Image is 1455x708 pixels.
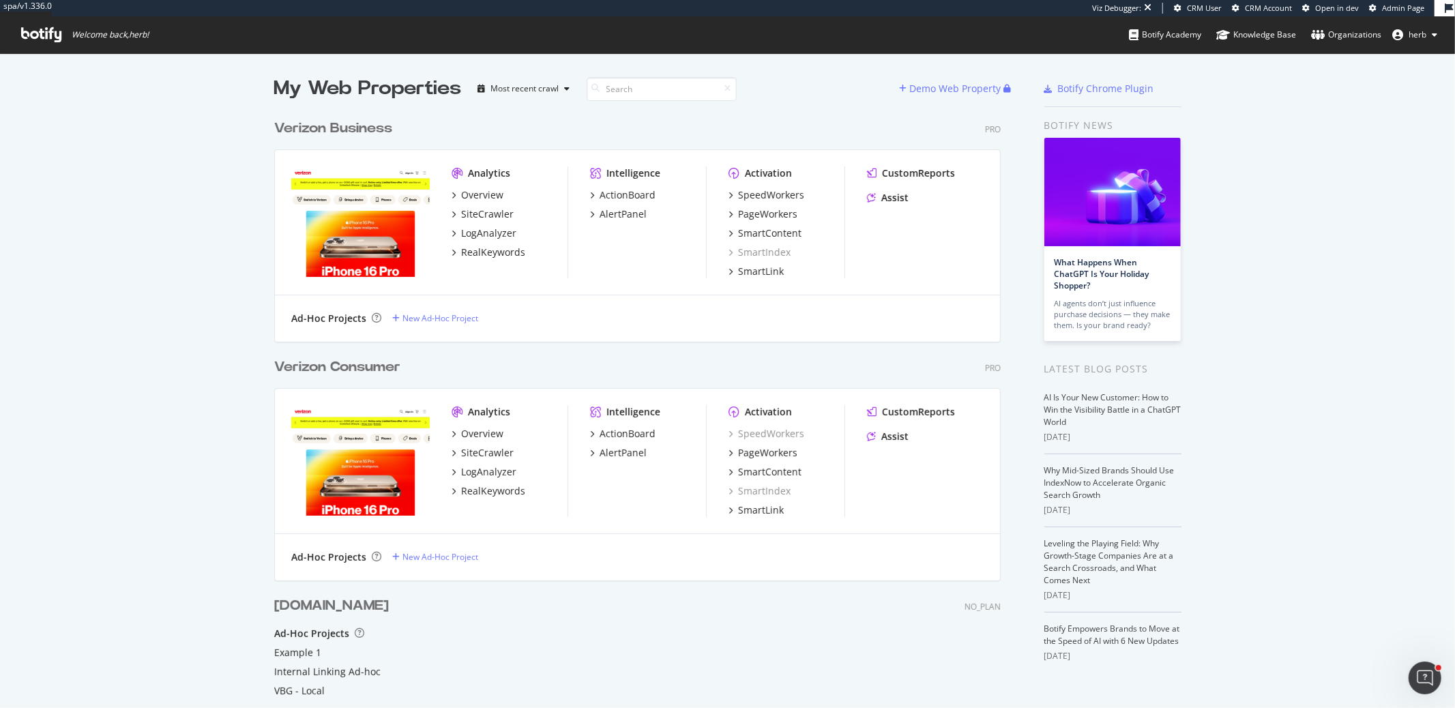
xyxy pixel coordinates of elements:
[468,405,510,419] div: Analytics
[452,427,503,441] a: Overview
[729,427,804,441] a: SpeedWorkers
[473,78,576,100] button: Most recent crawl
[1187,3,1222,13] span: CRM User
[729,207,797,221] a: PageWorkers
[1055,256,1149,291] a: What Happens When ChatGPT Is Your Holiday Shopper?
[1311,16,1381,53] a: Organizations
[729,265,784,278] a: SmartLink
[1129,28,1201,42] div: Botify Academy
[882,405,955,419] div: CustomReports
[590,446,647,460] a: AlertPanel
[867,166,955,180] a: CustomReports
[590,427,656,441] a: ActionBoard
[1216,16,1296,53] a: Knowledge Base
[1216,28,1296,42] div: Knowledge Base
[729,246,791,259] a: SmartIndex
[738,207,797,221] div: PageWorkers
[461,226,516,240] div: LogAnalyzer
[402,312,478,324] div: New Ad-Hoc Project
[274,596,389,616] div: [DOMAIN_NAME]
[1129,16,1201,53] a: Botify Academy
[452,207,514,221] a: SiteCrawler
[985,123,1001,135] div: Pro
[274,684,325,698] a: VBG - Local
[274,357,400,377] div: Verizon Consumer
[985,362,1001,374] div: Pro
[729,446,797,460] a: PageWorkers
[491,85,559,93] div: Most recent crawl
[392,551,478,563] a: New Ad-Hoc Project
[274,357,406,377] a: Verizon Consumer
[274,665,381,679] a: Internal Linking Ad-hoc
[867,191,909,205] a: Assist
[1409,662,1441,694] iframe: Intercom live chat
[1311,28,1381,42] div: Organizations
[1055,298,1171,331] div: AI agents don’t just influence purchase decisions — they make them. Is your brand ready?
[729,188,804,202] a: SpeedWorkers
[867,405,955,419] a: CustomReports
[1044,623,1180,647] a: Botify Empowers Brands to Move at the Speed of AI with 6 New Updates
[461,207,514,221] div: SiteCrawler
[900,78,1004,100] button: Demo Web Property
[461,246,525,259] div: RealKeywords
[1044,650,1181,662] div: [DATE]
[1044,118,1181,133] div: Botify news
[1315,3,1359,13] span: Open in dev
[738,188,804,202] div: SpeedWorkers
[600,427,656,441] div: ActionBoard
[1058,82,1154,95] div: Botify Chrome Plugin
[600,207,647,221] div: AlertPanel
[745,166,792,180] div: Activation
[1044,392,1181,428] a: AI Is Your New Customer: How to Win the Visibility Battle in a ChatGPT World
[461,427,503,441] div: Overview
[468,166,510,180] div: Analytics
[600,446,647,460] div: AlertPanel
[965,601,1001,613] div: NO_PLAN
[291,166,430,277] img: Verizon.com/business
[729,226,802,240] a: SmartContent
[1044,464,1175,501] a: Why Mid-Sized Brands Should Use IndexNow to Accelerate Organic Search Growth
[402,551,478,563] div: New Ad-Hoc Project
[738,226,802,240] div: SmartContent
[729,503,784,517] a: SmartLink
[738,446,797,460] div: PageWorkers
[1044,138,1181,246] img: What Happens When ChatGPT Is Your Holiday Shopper?
[461,465,516,479] div: LogAnalyzer
[452,188,503,202] a: Overview
[745,405,792,419] div: Activation
[1092,3,1141,14] div: Viz Debugger:
[452,446,514,460] a: SiteCrawler
[291,312,366,325] div: Ad-Hoc Projects
[1174,3,1222,14] a: CRM User
[1369,3,1424,14] a: Admin Page
[910,82,1001,95] div: Demo Web Property
[274,627,349,640] div: Ad-Hoc Projects
[729,484,791,498] a: SmartIndex
[1245,3,1292,13] span: CRM Account
[738,503,784,517] div: SmartLink
[600,188,656,202] div: ActionBoard
[1382,3,1424,13] span: Admin Page
[1044,589,1181,602] div: [DATE]
[274,646,321,660] a: Example 1
[1044,431,1181,443] div: [DATE]
[1232,3,1292,14] a: CRM Account
[291,405,430,516] img: verizon.com
[881,430,909,443] div: Assist
[1044,82,1154,95] a: Botify Chrome Plugin
[867,430,909,443] a: Assist
[1044,504,1181,516] div: [DATE]
[590,188,656,202] a: ActionBoard
[452,465,516,479] a: LogAnalyzer
[461,188,503,202] div: Overview
[274,75,462,102] div: My Web Properties
[729,465,802,479] a: SmartContent
[274,119,392,138] div: Verizon Business
[452,246,525,259] a: RealKeywords
[1381,24,1448,46] button: herb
